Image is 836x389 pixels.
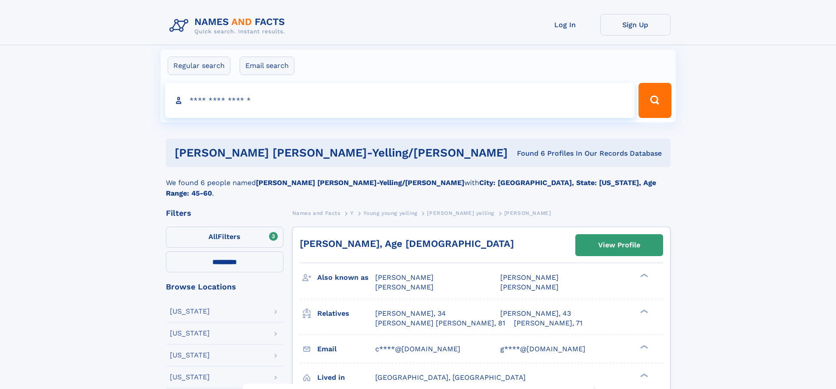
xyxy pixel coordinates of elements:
h3: Relatives [317,306,375,321]
h1: [PERSON_NAME] [PERSON_NAME]-yelling/[PERSON_NAME] [175,147,513,158]
label: Filters [166,227,283,248]
div: View Profile [598,235,640,255]
span: All [208,232,218,241]
a: [PERSON_NAME] yelling [427,207,494,218]
div: Browse Locations [166,283,283,291]
a: Y [350,207,354,218]
b: [PERSON_NAME] [PERSON_NAME]-Yelling/[PERSON_NAME] [256,178,464,187]
div: Filters [166,209,283,217]
a: [PERSON_NAME], 71 [514,318,582,328]
div: [US_STATE] [170,374,210,381]
div: We found 6 people named with . [166,167,671,199]
a: Names and Facts [292,207,341,218]
label: Regular search [168,57,230,75]
a: Young young yelling [363,207,417,218]
div: ❯ [638,308,649,314]
span: [PERSON_NAME] [504,210,551,216]
b: City: [GEOGRAPHIC_DATA], State: [US_STATE], Age Range: 45-60 [166,178,656,197]
h3: Lived in [317,370,375,385]
a: [PERSON_NAME], 34 [375,309,446,318]
a: Sign Up [600,14,671,36]
span: [GEOGRAPHIC_DATA], [GEOGRAPHIC_DATA] [375,373,526,382]
span: [PERSON_NAME] [500,283,559,291]
h3: Email [317,342,375,357]
div: Found 6 Profiles In Our Records Database [512,149,662,158]
img: Logo Names and Facts [166,14,292,38]
label: Email search [240,57,294,75]
div: ❯ [638,273,649,278]
input: search input [165,83,635,118]
a: View Profile [576,235,663,256]
button: Search Button [639,83,671,118]
a: [PERSON_NAME], 43 [500,309,571,318]
span: [PERSON_NAME] [500,273,559,282]
div: [US_STATE] [170,352,210,359]
h3: Also known as [317,270,375,285]
a: Log In [530,14,600,36]
a: [PERSON_NAME], Age [DEMOGRAPHIC_DATA] [300,238,514,249]
div: ❯ [638,372,649,378]
span: [PERSON_NAME] [375,273,434,282]
span: Y [350,210,354,216]
span: Young young yelling [363,210,417,216]
span: [PERSON_NAME] [375,283,434,291]
div: [US_STATE] [170,330,210,337]
a: [PERSON_NAME] [PERSON_NAME], 81 [375,318,505,328]
div: [US_STATE] [170,308,210,315]
span: [PERSON_NAME] yelling [427,210,494,216]
div: ❯ [638,344,649,350]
